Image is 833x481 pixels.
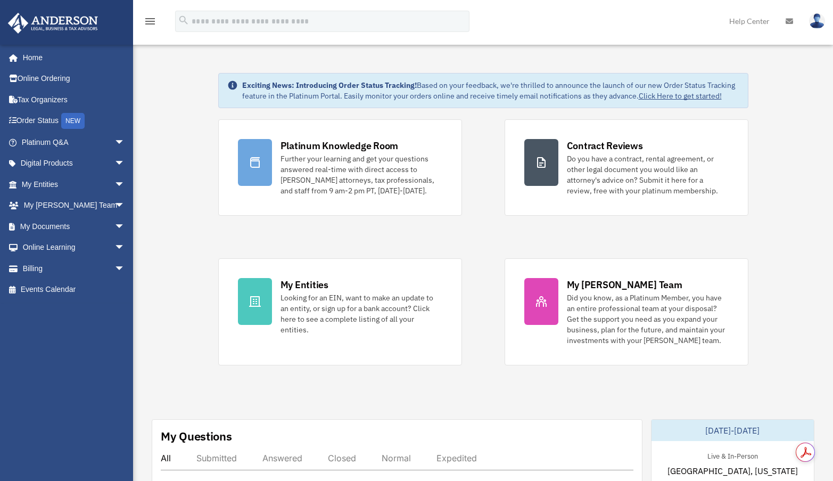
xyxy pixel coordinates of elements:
[281,153,442,196] div: Further your learning and get your questions answered real-time with direct access to [PERSON_NAM...
[567,139,643,152] div: Contract Reviews
[7,132,141,153] a: Platinum Q&Aarrow_drop_down
[505,119,748,216] a: Contract Reviews Do you have a contract, rental agreement, or other legal document you would like...
[114,216,136,238] span: arrow_drop_down
[281,292,442,335] div: Looking for an EIN, want to make an update to an entity, or sign up for a bank account? Click her...
[242,80,739,101] div: Based on your feedback, we're thrilled to announce the launch of our new Order Status Tracking fe...
[281,139,399,152] div: Platinum Knowledge Room
[7,279,141,300] a: Events Calendar
[161,428,232,444] div: My Questions
[5,13,101,34] img: Anderson Advisors Platinum Portal
[114,132,136,153] span: arrow_drop_down
[567,292,729,346] div: Did you know, as a Platinum Member, you have an entire professional team at your disposal? Get th...
[639,91,722,101] a: Click Here to get started!
[567,278,682,291] div: My [PERSON_NAME] Team
[505,258,748,365] a: My [PERSON_NAME] Team Did you know, as a Platinum Member, you have an entire professional team at...
[114,237,136,259] span: arrow_drop_down
[114,153,136,175] span: arrow_drop_down
[328,453,356,463] div: Closed
[144,15,156,28] i: menu
[7,153,141,174] a: Digital Productsarrow_drop_down
[567,153,729,196] div: Do you have a contract, rental agreement, or other legal document you would like an attorney's ad...
[161,453,171,463] div: All
[382,453,411,463] div: Normal
[667,464,798,477] span: [GEOGRAPHIC_DATA], [US_STATE]
[144,19,156,28] a: menu
[436,453,477,463] div: Expedited
[61,113,85,129] div: NEW
[7,237,141,258] a: Online Learningarrow_drop_down
[7,216,141,237] a: My Documentsarrow_drop_down
[651,420,814,441] div: [DATE]-[DATE]
[699,450,766,461] div: Live & In-Person
[7,174,141,195] a: My Entitiesarrow_drop_down
[281,278,328,291] div: My Entities
[262,453,302,463] div: Answered
[114,258,136,280] span: arrow_drop_down
[7,195,141,216] a: My [PERSON_NAME] Teamarrow_drop_down
[218,119,462,216] a: Platinum Knowledge Room Further your learning and get your questions answered real-time with dire...
[7,68,141,89] a: Online Ordering
[242,80,417,90] strong: Exciting News: Introducing Order Status Tracking!
[114,174,136,195] span: arrow_drop_down
[7,110,141,132] a: Order StatusNEW
[7,258,141,279] a: Billingarrow_drop_down
[178,14,189,26] i: search
[218,258,462,365] a: My Entities Looking for an EIN, want to make an update to an entity, or sign up for a bank accoun...
[809,13,825,29] img: User Pic
[7,47,136,68] a: Home
[114,195,136,217] span: arrow_drop_down
[7,89,141,110] a: Tax Organizers
[196,453,237,463] div: Submitted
